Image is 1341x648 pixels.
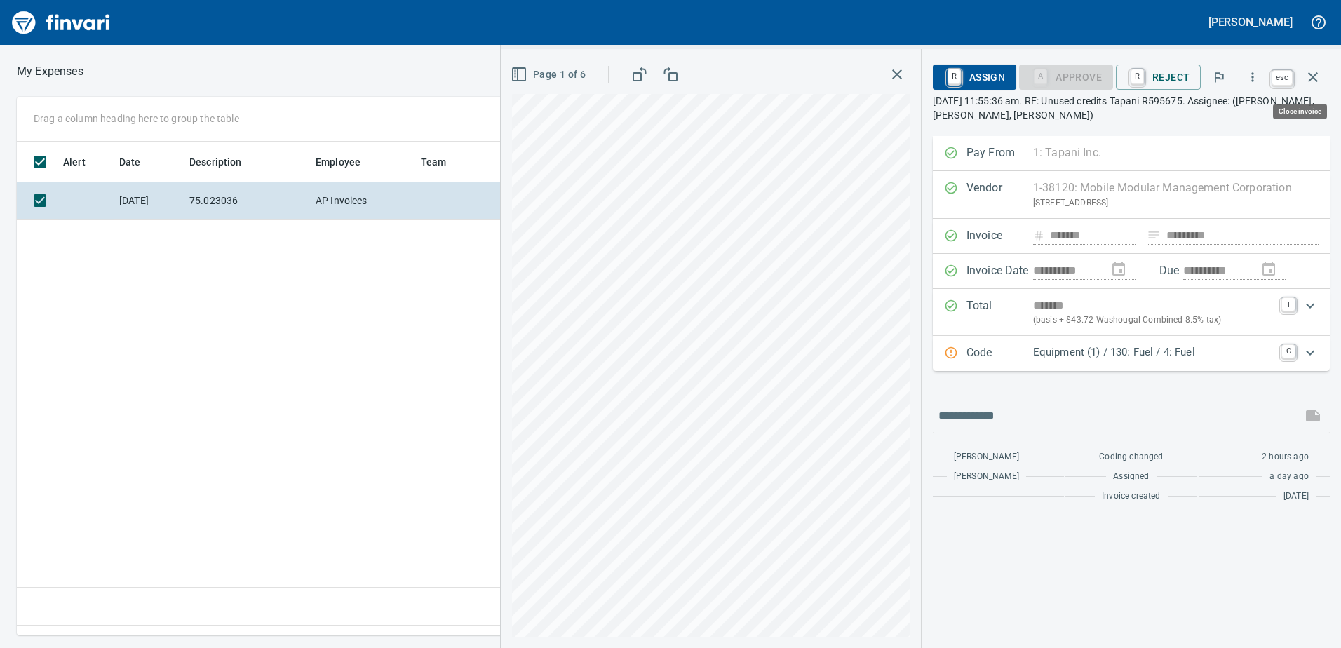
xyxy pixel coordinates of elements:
[316,154,379,170] span: Employee
[1099,450,1163,464] span: Coding changed
[1283,490,1309,504] span: [DATE]
[119,154,159,170] span: Date
[1019,70,1113,82] div: Equipment required
[966,344,1033,363] p: Code
[1237,62,1268,93] button: More
[1208,15,1293,29] h5: [PERSON_NAME]
[17,63,83,80] nav: breadcrumb
[1281,344,1295,358] a: C
[513,66,586,83] span: Page 1 of 6
[1127,65,1190,89] span: Reject
[954,470,1019,484] span: [PERSON_NAME]
[17,63,83,80] p: My Expenses
[933,65,1016,90] button: RAssign
[119,154,141,170] span: Date
[1204,62,1234,93] button: Flag
[184,182,310,220] td: 75.023036
[421,154,447,170] span: Team
[966,297,1033,328] p: Total
[189,154,242,170] span: Description
[189,154,260,170] span: Description
[1033,313,1273,328] p: (basis + $43.72 Washougal Combined 8.5% tax)
[1113,470,1149,484] span: Assigned
[1296,399,1330,433] span: This records your message into the invoice and notifies anyone mentioned
[8,6,114,39] img: Finvari
[1033,344,1273,360] p: Equipment (1) / 130: Fuel / 4: Fuel
[316,154,360,170] span: Employee
[1131,69,1144,84] a: R
[63,154,86,170] span: Alert
[34,112,239,126] p: Drag a column heading here to group the table
[1116,65,1201,90] button: RReject
[1262,450,1309,464] span: 2 hours ago
[508,62,591,88] button: Page 1 of 6
[1205,11,1296,33] button: [PERSON_NAME]
[933,94,1330,122] p: [DATE] 11:55:36 am. RE: Unused credits Tapani R595675. Assignee: ([PERSON_NAME], [PERSON_NAME], [...
[1102,490,1161,504] span: Invoice created
[944,65,1005,89] span: Assign
[954,450,1019,464] span: [PERSON_NAME]
[114,182,184,220] td: [DATE]
[421,154,465,170] span: Team
[1272,70,1293,86] a: esc
[1269,470,1309,484] span: a day ago
[948,69,961,84] a: R
[933,336,1330,371] div: Expand
[63,154,104,170] span: Alert
[1281,297,1295,311] a: T
[310,182,415,220] td: AP Invoices
[933,289,1330,336] div: Expand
